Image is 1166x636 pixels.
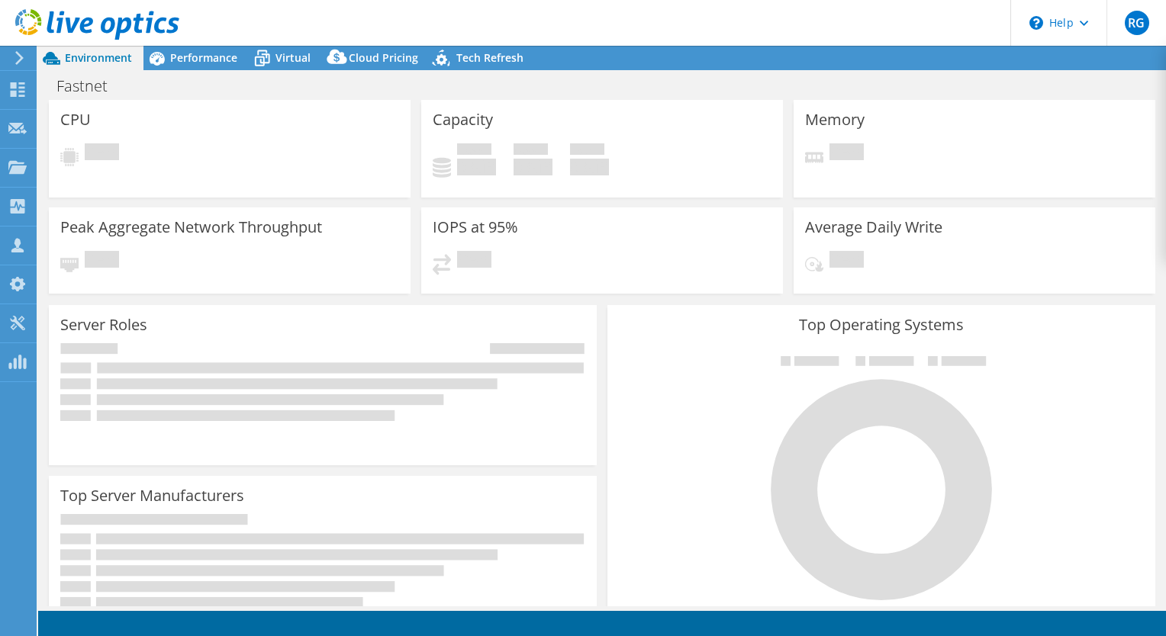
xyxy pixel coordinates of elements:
[170,50,237,65] span: Performance
[829,251,864,271] span: Pending
[433,111,493,128] h3: Capacity
[60,219,322,236] h3: Peak Aggregate Network Throughput
[619,316,1144,333] h3: Top Operating Systems
[60,487,244,504] h3: Top Server Manufacturers
[829,143,864,164] span: Pending
[457,143,491,159] span: Used
[805,219,942,236] h3: Average Daily Write
[457,159,496,175] h4: 0 GiB
[50,78,131,95] h1: Fastnet
[570,143,604,159] span: Total
[433,219,518,236] h3: IOPS at 95%
[456,50,523,65] span: Tech Refresh
[60,316,147,333] h3: Server Roles
[85,143,119,164] span: Pending
[65,50,132,65] span: Environment
[514,143,548,159] span: Free
[349,50,418,65] span: Cloud Pricing
[85,251,119,271] span: Pending
[60,111,91,128] h3: CPU
[275,50,311,65] span: Virtual
[514,159,552,175] h4: 0 GiB
[805,111,865,128] h3: Memory
[1125,11,1149,35] span: RG
[457,251,491,271] span: Pending
[1029,16,1043,30] svg: \n
[570,159,609,175] h4: 0 GiB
